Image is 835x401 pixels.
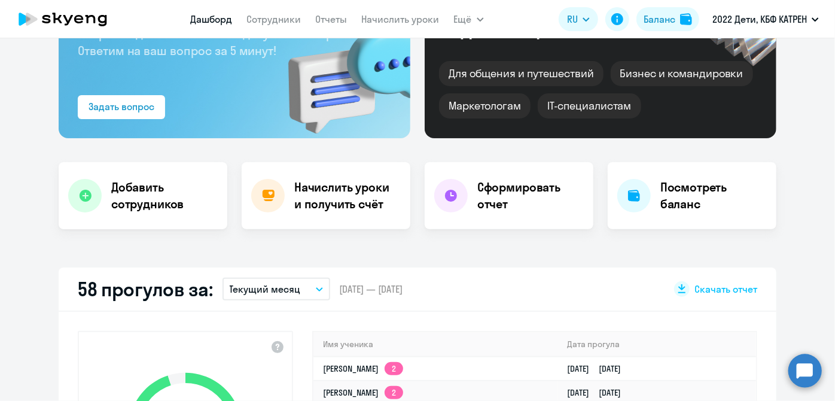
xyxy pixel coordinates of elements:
[538,93,641,119] div: IT-специалистам
[385,386,403,399] app-skyeng-badge: 2
[559,7,598,31] button: RU
[477,179,584,212] h4: Сформировать отчет
[712,12,807,26] p: 2022 Дети, КБФ КАТРЕН
[78,95,165,119] button: Задать вопрос
[191,13,233,25] a: Дашборд
[454,12,472,26] span: Ещё
[680,13,692,25] img: balance
[636,7,699,31] button: Балансbalance
[247,13,301,25] a: Сотрудники
[694,282,757,296] span: Скачать отчет
[111,179,218,212] h4: Добавить сотрудников
[557,332,756,357] th: Дата прогула
[89,99,154,114] div: Задать вопрос
[611,61,753,86] div: Бизнес и командировки
[78,277,213,301] h2: 58 прогулов за:
[340,282,403,296] span: [DATE] — [DATE]
[567,12,578,26] span: RU
[706,5,825,34] button: 2022 Дети, КБФ КАТРЕН
[567,387,630,398] a: [DATE][DATE]
[439,61,604,86] div: Для общения и путешествий
[223,278,330,300] button: Текущий месяц
[323,363,403,374] a: [PERSON_NAME]2
[362,13,440,25] a: Начислить уроки
[644,12,675,26] div: Баланс
[385,362,403,375] app-skyeng-badge: 2
[316,13,348,25] a: Отчеты
[323,387,403,398] a: [PERSON_NAME]2
[660,179,767,212] h4: Посмотреть баланс
[454,7,484,31] button: Ещё
[439,93,531,119] div: Маркетологам
[567,363,630,374] a: [DATE][DATE]
[230,282,301,296] p: Текущий месяц
[294,179,398,212] h4: Начислить уроки и получить счёт
[313,332,557,357] th: Имя ученика
[271,4,410,138] img: bg-img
